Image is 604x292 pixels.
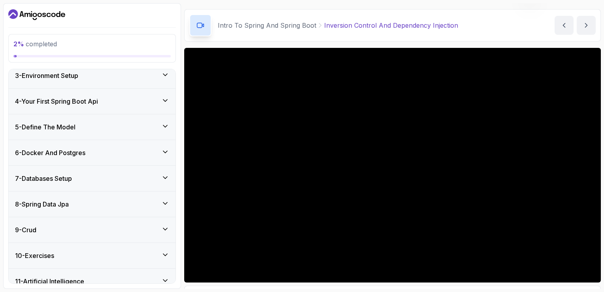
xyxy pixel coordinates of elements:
span: completed [13,40,57,48]
button: 10-Exercises [9,243,176,268]
span: 2 % [13,40,24,48]
p: Intro To Spring And Spring Boot [218,21,316,30]
h3: 5 - Define The Model [15,122,75,132]
button: 4-Your First Spring Boot Api [9,89,176,114]
button: 7-Databases Setup [9,166,176,191]
h3: 10 - Exercises [15,251,54,260]
p: Inversion Control And Dependency Injection [324,21,458,30]
a: Dashboard [8,8,65,21]
button: 6-Docker And Postgres [9,140,176,165]
button: 3-Environment Setup [9,63,176,88]
button: 5-Define The Model [9,114,176,140]
h3: 6 - Docker And Postgres [15,148,85,157]
iframe: 2 - Inversion Control and Dependency Injection [184,48,601,283]
h3: 9 - Crud [15,225,36,235]
button: 8-Spring Data Jpa [9,192,176,217]
button: previous content [555,16,574,35]
h3: 3 - Environment Setup [15,71,78,80]
h3: 11 - Artificial Intelligence [15,277,84,286]
h3: 7 - Databases Setup [15,174,72,183]
button: 9-Crud [9,217,176,243]
button: next content [577,16,596,35]
h3: 4 - Your First Spring Boot Api [15,97,98,106]
h3: 8 - Spring Data Jpa [15,199,69,209]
